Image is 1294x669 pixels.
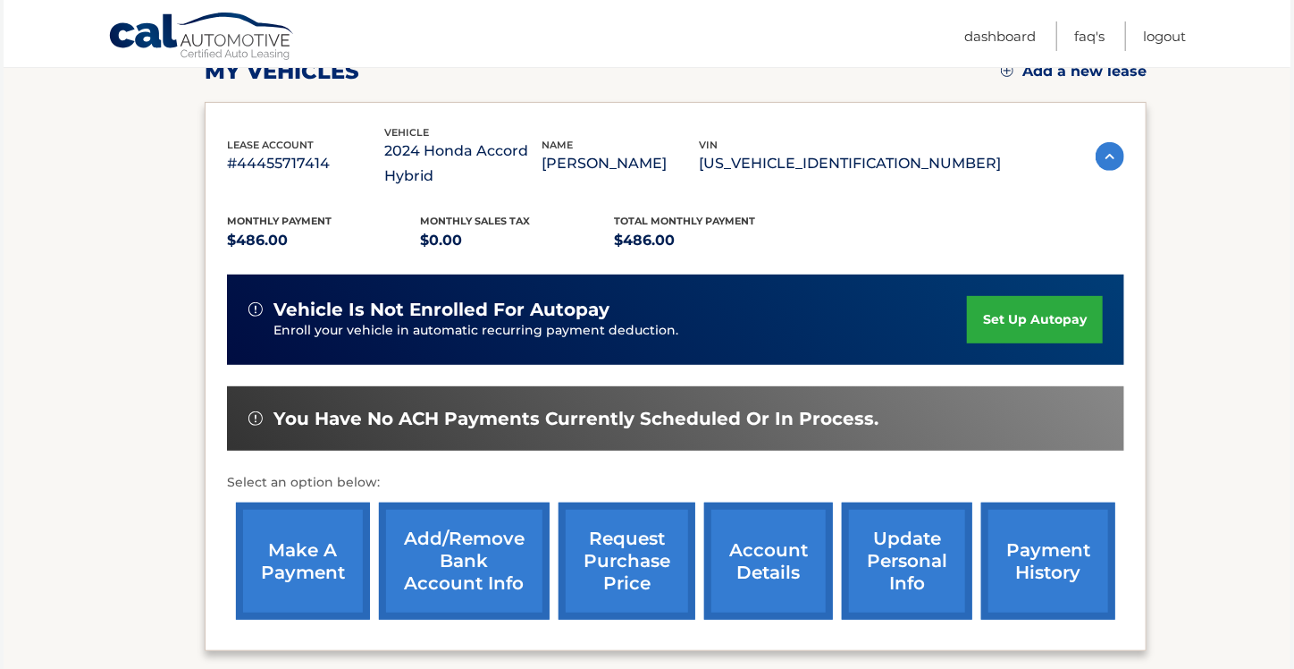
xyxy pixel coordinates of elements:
[273,408,878,430] span: You have no ACH payments currently scheduled or in process.
[421,228,615,253] p: $0.00
[273,321,967,341] p: Enroll your vehicle in automatic recurring payment deduction.
[227,139,314,151] span: lease account
[1074,21,1105,51] a: FAQ's
[542,139,573,151] span: name
[248,302,263,317] img: alert-white.svg
[1001,63,1147,80] a: Add a new lease
[1143,21,1186,51] a: Logout
[227,215,332,227] span: Monthly Payment
[699,139,718,151] span: vin
[704,503,833,620] a: account details
[227,151,384,176] p: #44455717414
[542,151,699,176] p: [PERSON_NAME]
[227,228,421,253] p: $486.00
[227,472,1124,494] p: Select an option below:
[842,503,972,620] a: update personal info
[384,126,429,139] span: vehicle
[981,503,1115,620] a: payment history
[1001,64,1013,77] img: add.svg
[379,503,550,620] a: Add/Remove bank account info
[384,139,542,189] p: 2024 Honda Accord Hybrid
[248,411,263,426] img: alert-white.svg
[1096,142,1124,171] img: accordion-active.svg
[236,503,370,620] a: make a payment
[559,503,695,620] a: request purchase price
[205,58,359,85] h2: my vehicles
[614,228,808,253] p: $486.00
[614,215,755,227] span: Total Monthly Payment
[699,151,1001,176] p: [US_VEHICLE_IDENTIFICATION_NUMBER]
[273,299,609,321] span: vehicle is not enrolled for autopay
[421,215,531,227] span: Monthly sales Tax
[964,21,1036,51] a: Dashboard
[967,296,1103,343] a: set up autopay
[108,12,296,64] a: Cal Automotive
